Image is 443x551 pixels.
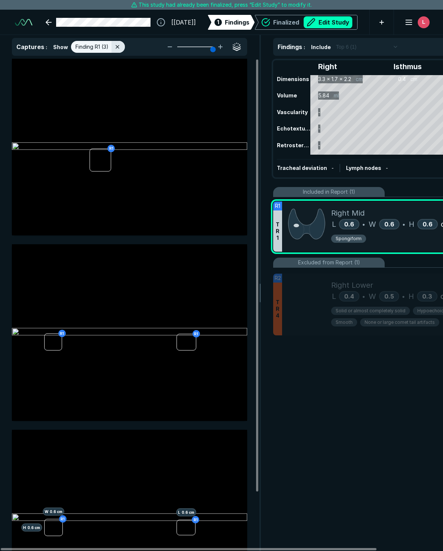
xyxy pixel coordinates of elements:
a: See-Mode Logo [12,14,35,30]
span: Excluded from Report (1) [298,258,360,267]
span: T R 4 [276,299,279,319]
span: Right Lower [331,280,373,291]
span: Right Mid [331,207,365,219]
span: 0.6 [384,220,394,228]
span: Findings [278,43,302,51]
span: This study had already been finalized, press “Edit Study” to modify it. [139,1,312,9]
div: 1Findings [208,15,255,30]
span: Smooth [336,319,353,326]
img: 7a5c232f-c0be-4539-ac5d-52655d9daf77 [12,328,247,337]
span: H [409,219,414,230]
div: FinalizedEdit Study [255,15,358,30]
span: L [332,291,336,302]
span: 0.3 [422,293,432,300]
img: 8q+jnUAAAAGSURBVAMADyfNq+xT+D4AAAAASUVORK5CYII= [288,207,325,241]
span: Finding R1 (3) [75,43,109,51]
span: • [402,220,405,229]
span: - [386,165,388,171]
div: Finalized [273,16,352,28]
span: Include [311,43,331,51]
span: Spongiform [336,235,362,242]
span: Findings [225,18,249,27]
span: L [332,219,336,230]
span: W [369,291,376,302]
button: Edit Study [304,16,352,28]
span: R1 [275,202,280,210]
span: Lymph nodes [346,165,381,171]
img: 672d854c-3a27-40d8-bb81-18b3c330b7ef [12,513,247,522]
span: - [332,165,334,171]
span: L [422,18,426,26]
span: None or large comet tail artifacts [365,319,435,326]
span: [[DATE]] [171,18,196,27]
span: R2 [275,274,281,282]
span: 1 [217,18,219,26]
span: : [46,44,47,50]
span: W [369,219,376,230]
span: 0.5 [384,293,394,300]
span: • [362,292,365,301]
span: 0.6 [423,220,433,228]
span: Included in Report (1) [303,188,355,196]
div: avatar-name [418,16,430,28]
span: 0.6 [344,220,354,228]
span: 0.4 [344,293,354,300]
span: • [402,292,405,301]
img: See-Mode Logo [15,17,32,28]
span: Show [53,43,68,51]
img: 18f4168e-3fd9-40d4-a67b-92f8ff43fbaa [12,142,247,151]
span: T R 1 [276,221,279,241]
span: • [362,220,365,229]
span: Captures [16,43,44,51]
span: H [408,291,414,302]
span: Top 6 (1) [336,43,356,51]
span: : [304,44,305,50]
span: Tracheal deviation [277,165,327,171]
span: Solid or almost completely solid [336,307,405,314]
button: avatar-name [400,15,431,30]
